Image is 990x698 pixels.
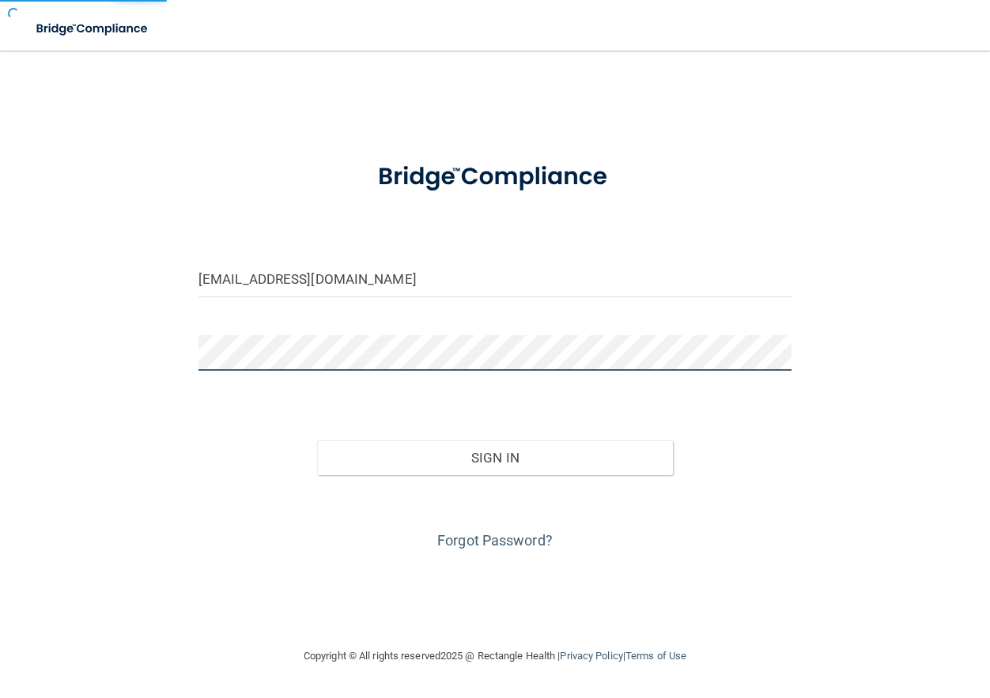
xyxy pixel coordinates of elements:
input: Email [198,262,792,297]
a: Forgot Password? [437,532,553,549]
button: Sign In [317,440,673,475]
img: bridge_compliance_login_screen.278c3ca4.svg [353,145,637,209]
img: bridge_compliance_login_screen.278c3ca4.svg [24,13,162,45]
div: Copyright © All rights reserved 2025 @ Rectangle Health | | [206,631,784,681]
a: Privacy Policy [560,650,622,662]
a: Terms of Use [625,650,686,662]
